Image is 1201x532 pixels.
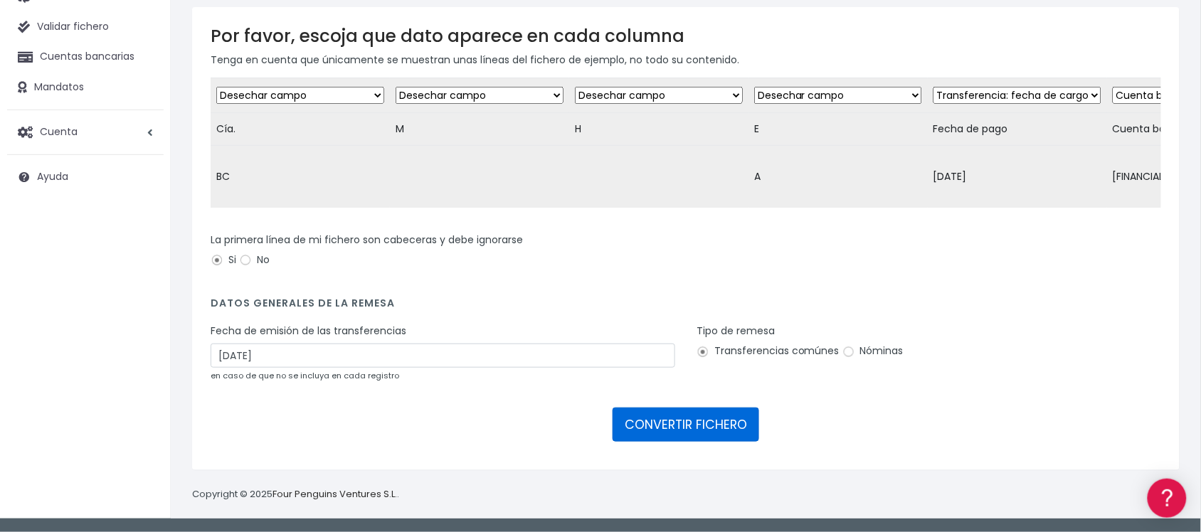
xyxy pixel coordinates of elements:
[928,113,1107,146] td: Fecha de pago
[569,113,748,146] td: H
[211,26,1161,46] h3: Por favor, escoja que dato aparece en cada columna
[7,162,164,192] a: Ayuda
[14,363,270,385] a: API
[14,224,270,246] a: Videotutoriales
[7,12,164,42] a: Validar fichero
[14,121,270,143] a: Información general
[239,252,270,267] label: No
[928,146,1107,208] td: [DATE]
[748,146,928,208] td: A
[14,341,270,355] div: Programadores
[211,52,1161,68] p: Tenga en cuenta que únicamente se muestran unas líneas del fichero de ejemplo, no todo su contenido.
[7,117,164,147] a: Cuenta
[211,113,390,146] td: Cía.
[14,157,270,171] div: Convertir ficheros
[211,233,523,248] label: La primera línea de mi fichero son cabeceras y debe ignorarse
[211,252,236,267] label: Si
[7,42,164,72] a: Cuentas bancarias
[14,305,270,327] a: General
[14,282,270,296] div: Facturación
[7,73,164,102] a: Mandatos
[613,408,759,442] button: CONVERTIR FICHERO
[37,170,68,184] span: Ayuda
[211,324,406,339] label: Fecha de emisión de las transferencias
[697,344,840,358] label: Transferencias comúnes
[842,344,904,358] label: Nóminas
[40,124,78,139] span: Cuenta
[211,370,399,381] small: en caso de que no se incluya en cada registro
[14,180,270,202] a: Formatos
[196,410,274,423] a: POWERED BY ENCHANT
[211,146,390,208] td: BC
[748,113,928,146] td: E
[14,246,270,268] a: Perfiles de empresas
[14,202,270,224] a: Problemas habituales
[14,99,270,112] div: Información general
[192,487,399,502] p: Copyright © 2025 .
[697,324,775,339] label: Tipo de remesa
[14,381,270,405] button: Contáctanos
[273,487,397,501] a: Four Penguins Ventures S.L.
[390,113,569,146] td: M
[211,297,1161,316] h4: Datos generales de la remesa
